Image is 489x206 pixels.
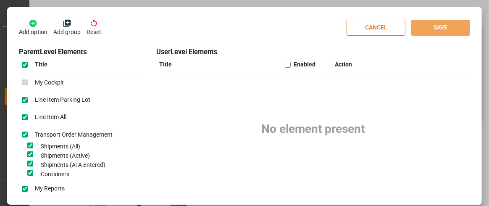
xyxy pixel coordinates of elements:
[87,19,101,37] button: Reset
[332,57,407,72] div: Action
[53,19,81,37] button: Add group
[53,28,81,37] p: Add group
[156,57,282,72] div: Title
[31,95,91,104] label: Line Item Parking Lot
[31,184,65,193] label: My Reports
[31,60,48,69] span: Title
[36,170,69,179] label: Containers
[156,47,470,58] h3: User Level Elements
[87,28,101,37] p: Reset
[36,151,90,160] label: Shipments (Active)
[411,20,470,36] button: SAVE
[19,28,47,37] p: Add option
[294,60,315,69] div: Enabled
[36,142,80,151] label: Shipments (All)
[31,113,67,121] label: Line Item All
[31,78,64,87] label: My Cockpit
[31,130,113,139] label: Transport Order Management
[36,161,105,169] label: Shipments (ATA Entered)
[19,19,47,37] button: Add option
[347,20,405,36] button: CANCEL
[156,72,470,186] div: No element present
[19,47,145,58] h3: Parent Level Elements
